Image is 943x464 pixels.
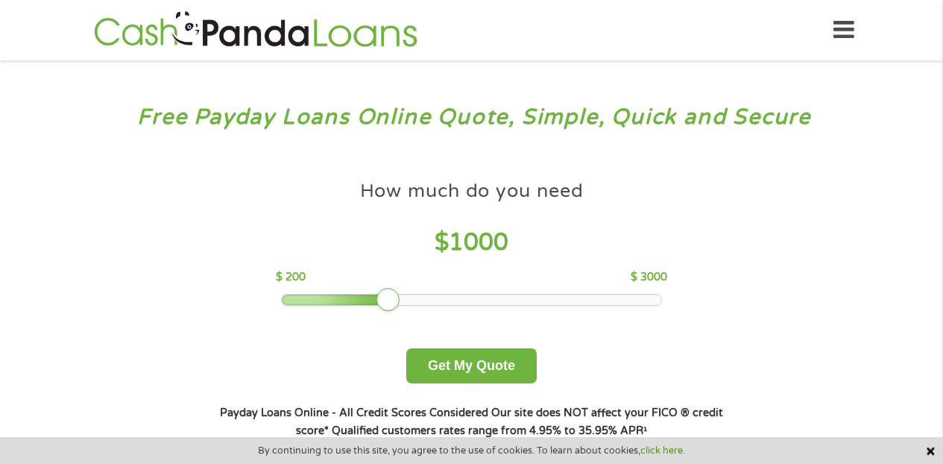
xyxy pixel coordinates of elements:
[220,407,488,419] strong: Payday Loans Online - All Credit Scores Considered
[640,445,685,457] a: click here.
[332,424,647,437] strong: Qualified customers rates range from 4.95% to 35.95% APR¹
[276,269,306,286] p: $ 200
[258,445,685,456] span: By continuing to use this site, you agree to the use of cookies. To learn about cookies,
[276,228,667,258] h4: $
[449,228,508,257] span: 1000
[89,9,422,51] img: GetLoanNow Logo
[296,407,723,437] strong: Our site does NOT affect your FICO ® credit score*
[43,104,901,131] h3: Free Payday Loans Online Quote, Simple, Quick and Secure
[631,269,667,286] p: $ 3000
[360,179,584,204] h4: How much do you need
[406,348,537,383] button: Get My Quote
